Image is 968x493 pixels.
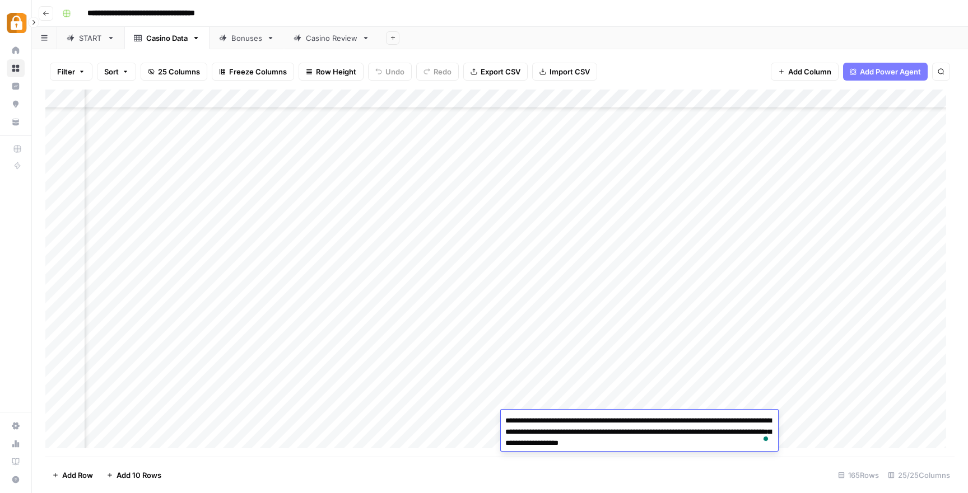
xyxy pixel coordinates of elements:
[385,66,404,77] span: Undo
[104,66,119,77] span: Sort
[368,63,412,81] button: Undo
[316,66,356,77] span: Row Height
[771,63,839,81] button: Add Column
[416,63,459,81] button: Redo
[7,417,25,435] a: Settings
[100,466,168,484] button: Add 10 Rows
[883,466,955,484] div: 25/25 Columns
[7,95,25,113] a: Opportunities
[229,66,287,77] span: Freeze Columns
[146,32,188,44] div: Casino Data
[299,63,364,81] button: Row Height
[62,469,93,481] span: Add Row
[788,66,831,77] span: Add Column
[231,32,262,44] div: Bonuses
[7,453,25,471] a: Learning Hub
[7,41,25,59] a: Home
[860,66,921,77] span: Add Power Agent
[45,466,100,484] button: Add Row
[158,66,200,77] span: 25 Columns
[532,63,597,81] button: Import CSV
[7,471,25,489] button: Help + Support
[7,77,25,95] a: Insights
[57,27,124,49] a: START
[550,66,590,77] span: Import CSV
[7,59,25,77] a: Browse
[79,32,103,44] div: START
[50,63,92,81] button: Filter
[481,66,520,77] span: Export CSV
[434,66,452,77] span: Redo
[843,63,928,81] button: Add Power Agent
[7,113,25,131] a: Your Data
[212,63,294,81] button: Freeze Columns
[7,9,25,37] button: Workspace: Adzz
[306,32,357,44] div: Casino Review
[210,27,284,49] a: Bonuses
[834,466,883,484] div: 165 Rows
[7,13,27,33] img: Adzz Logo
[97,63,136,81] button: Sort
[124,27,210,49] a: Casino Data
[141,63,207,81] button: 25 Columns
[501,413,778,451] textarea: To enrich screen reader interactions, please activate Accessibility in Grammarly extension settings
[284,27,379,49] a: Casino Review
[117,469,161,481] span: Add 10 Rows
[57,66,75,77] span: Filter
[7,435,25,453] a: Usage
[463,63,528,81] button: Export CSV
